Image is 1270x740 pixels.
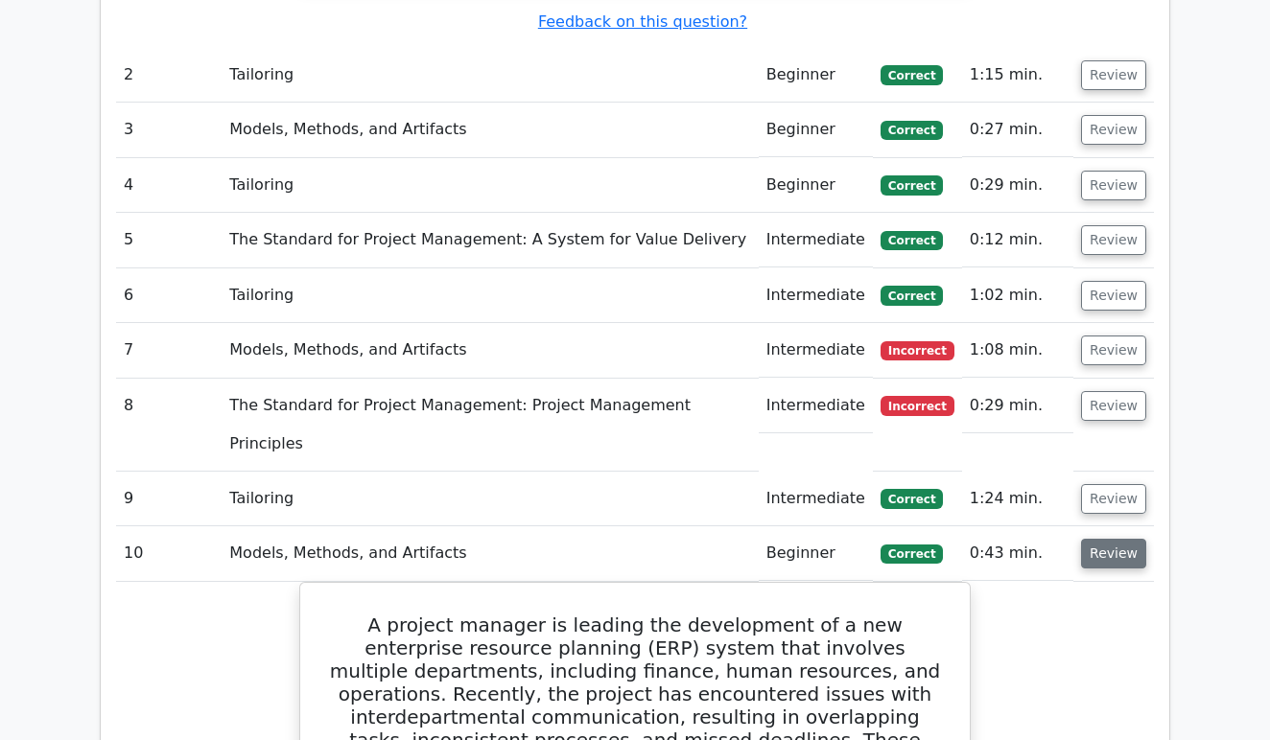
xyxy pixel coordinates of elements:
[116,323,222,378] td: 7
[1081,281,1146,311] button: Review
[881,489,943,508] span: Correct
[881,341,954,360] span: Incorrect
[759,472,873,526] td: Intermediate
[759,213,873,267] td: Intermediate
[116,158,222,213] td: 4
[222,158,758,213] td: Tailoring
[116,103,222,157] td: 3
[759,103,873,157] td: Beginner
[538,12,747,31] a: Feedback on this question?
[759,379,873,433] td: Intermediate
[1081,60,1146,90] button: Review
[962,48,1073,103] td: 1:15 min.
[1081,335,1146,365] button: Review
[116,48,222,103] td: 2
[881,544,943,564] span: Correct
[1081,484,1146,514] button: Review
[962,379,1073,433] td: 0:29 min.
[222,48,758,103] td: Tailoring
[116,526,222,581] td: 10
[881,231,943,250] span: Correct
[881,65,943,84] span: Correct
[962,472,1073,526] td: 1:24 min.
[1081,115,1146,145] button: Review
[222,472,758,526] td: Tailoring
[116,213,222,267] td: 5
[759,268,873,323] td: Intermediate
[962,526,1073,581] td: 0:43 min.
[881,396,954,415] span: Incorrect
[962,268,1073,323] td: 1:02 min.
[222,268,758,323] td: Tailoring
[881,121,943,140] span: Correct
[1081,391,1146,421] button: Review
[962,158,1073,213] td: 0:29 min.
[116,268,222,323] td: 6
[222,526,758,581] td: Models, Methods, and Artifacts
[759,526,873,581] td: Beginner
[116,472,222,526] td: 9
[222,379,758,472] td: The Standard for Project Management: Project Management Principles
[881,286,943,305] span: Correct
[116,379,222,472] td: 8
[962,323,1073,378] td: 1:08 min.
[881,175,943,195] span: Correct
[222,103,758,157] td: Models, Methods, and Artifacts
[962,103,1073,157] td: 0:27 min.
[759,323,873,378] td: Intermediate
[962,213,1073,267] td: 0:12 min.
[1081,225,1146,255] button: Review
[1081,539,1146,568] button: Review
[1081,171,1146,200] button: Review
[759,158,873,213] td: Beginner
[222,213,758,267] td: The Standard for Project Management: A System for Value Delivery
[222,323,758,378] td: Models, Methods, and Artifacts
[759,48,873,103] td: Beginner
